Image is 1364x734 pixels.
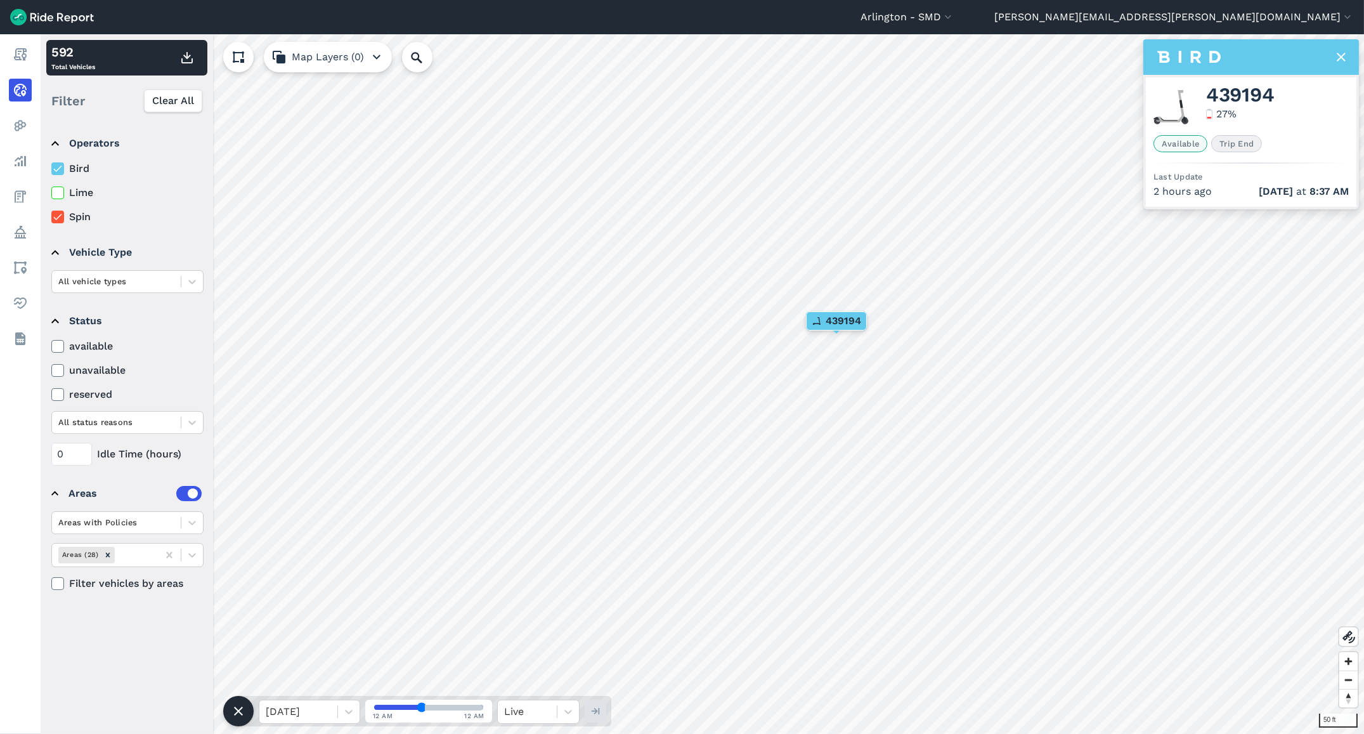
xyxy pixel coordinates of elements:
[51,161,204,176] label: Bird
[9,185,32,208] a: Fees
[9,43,32,66] a: Report
[68,486,202,501] div: Areas
[51,43,95,62] div: 592
[994,10,1354,25] button: [PERSON_NAME][EMAIL_ADDRESS][PERSON_NAME][DOMAIN_NAME]
[1259,185,1293,197] span: [DATE]
[9,292,32,315] a: Health
[51,303,202,339] summary: Status
[51,576,204,591] label: Filter vehicles by areas
[51,43,95,73] div: Total Vehicles
[402,42,453,72] input: Search Location or Vehicles
[373,711,393,721] span: 12 AM
[1153,90,1188,125] img: Bird scooter
[51,209,204,225] label: Spin
[1339,689,1358,707] button: Reset bearing to north
[51,185,204,200] label: Lime
[58,547,101,563] div: Areas (28)
[51,363,204,378] label: unavailable
[1339,652,1358,671] button: Zoom in
[9,79,32,102] a: Realtime
[1206,88,1275,103] span: 439194
[152,93,194,108] span: Clear All
[51,339,204,354] label: available
[51,235,202,270] summary: Vehicle Type
[1157,48,1221,66] img: Bird
[51,387,204,402] label: reserved
[1216,107,1237,122] div: 27 %
[9,114,32,137] a: Heatmaps
[9,256,32,279] a: Areas
[9,150,32,173] a: Analyze
[9,327,32,350] a: Datasets
[101,547,115,563] div: Remove Areas (28)
[51,476,202,511] summary: Areas
[1309,185,1349,197] span: 8:37 AM
[1211,135,1262,152] span: Trip End
[51,443,204,466] div: Idle Time (hours)
[861,10,954,25] button: Arlington - SMD
[1339,671,1358,689] button: Zoom out
[264,42,392,72] button: Map Layers (0)
[144,89,202,112] button: Clear All
[465,711,485,721] span: 12 AM
[10,9,94,25] img: Ride Report
[1319,714,1358,728] div: 50 ft
[1153,184,1349,199] div: 2 hours ago
[1153,172,1203,181] span: Last Update
[9,221,32,244] a: Policy
[826,313,861,329] span: 439194
[1153,135,1207,152] span: Available
[46,81,207,121] div: Filter
[51,126,202,161] summary: Operators
[1259,184,1349,199] span: at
